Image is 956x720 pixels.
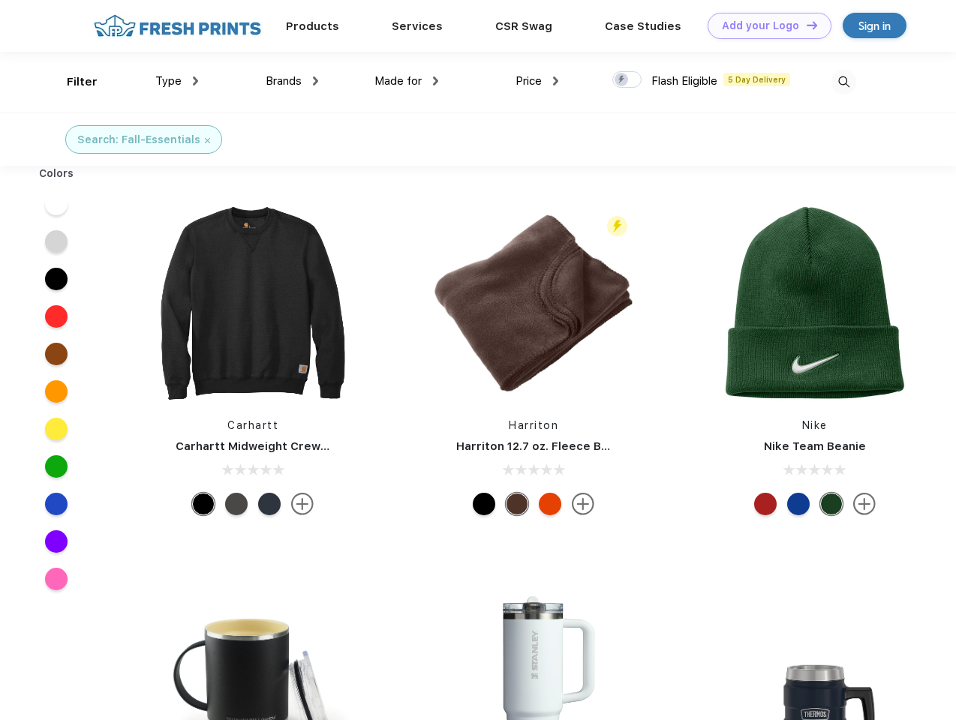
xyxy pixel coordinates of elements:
[539,493,561,515] div: Orange
[787,493,810,515] div: Game Royal
[509,419,558,431] a: Harriton
[651,74,717,88] span: Flash Eligible
[286,19,339,33] a: Products
[291,493,314,515] img: more.svg
[433,76,438,85] img: dropdown.png
[192,493,215,515] div: Black
[456,439,637,453] a: Harriton 12.7 oz. Fleece Blanket
[764,439,866,453] a: Nike Team Beanie
[155,74,182,88] span: Type
[506,493,528,515] div: Cocoa
[607,216,627,236] img: flash_active_toggle.svg
[77,132,200,148] div: Search: Fall-Essentials
[258,493,281,515] div: New Navy
[843,13,906,38] a: Sign in
[723,73,790,86] span: 5 Day Delivery
[820,493,843,515] div: Gorge Green
[853,493,876,515] img: more.svg
[831,70,856,94] img: desktop_search.svg
[67,73,98,91] div: Filter
[153,203,353,403] img: func=resize&h=266
[176,439,414,453] a: Carhartt Midweight Crewneck Sweatshirt
[227,419,278,431] a: Carhartt
[193,76,198,85] img: dropdown.png
[205,138,210,143] img: filter_cancel.svg
[722,19,799,32] div: Add your Logo
[715,203,915,403] img: func=resize&h=266
[313,76,318,85] img: dropdown.png
[553,76,558,85] img: dropdown.png
[225,493,248,515] div: Carbon Heather
[516,74,542,88] span: Price
[572,493,594,515] img: more.svg
[434,203,633,403] img: func=resize&h=266
[802,419,828,431] a: Nike
[28,166,86,181] div: Colors
[473,493,495,515] div: Black
[374,74,422,88] span: Made for
[754,493,777,515] div: University Red
[266,74,302,88] span: Brands
[807,21,817,29] img: DT
[89,13,266,39] img: fo%20logo%202.webp
[858,17,891,34] div: Sign in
